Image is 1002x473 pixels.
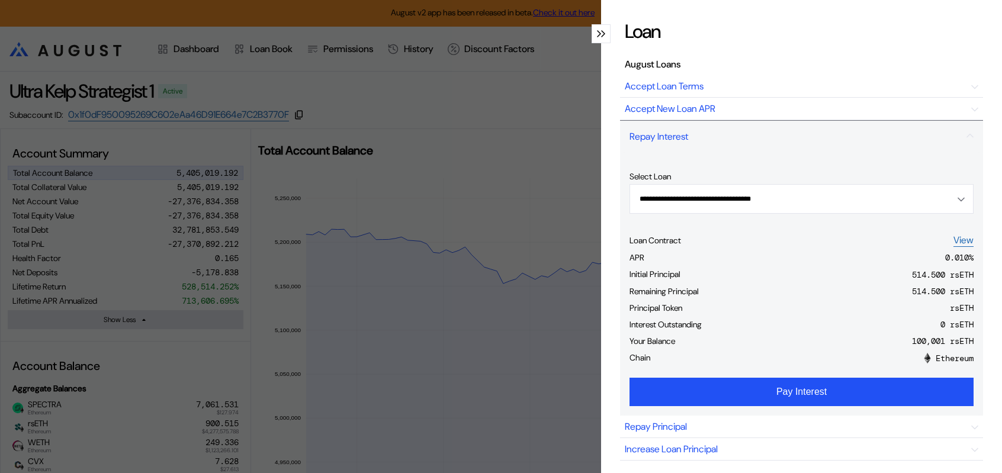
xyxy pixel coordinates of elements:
[625,443,718,455] div: Increase Loan Principal
[625,420,687,433] div: Repay Principal
[630,235,681,246] div: Loan Contract
[625,58,680,70] div: August Loans
[630,171,974,182] div: Select Loan
[625,102,715,115] div: Accept New Loan APR
[922,353,933,363] img: 1
[625,80,704,92] div: Accept Loan Terms
[945,252,974,263] div: 0.010 %
[940,319,974,330] div: 0 rsETH
[630,130,688,143] div: Repay Interest
[630,303,682,313] div: Principal Token
[630,184,974,214] button: Open menu
[950,303,974,313] div: rsETH
[630,252,644,263] div: APR
[922,353,974,363] div: Ethereum
[912,269,974,280] div: 514.500 rsETH
[630,378,974,406] button: Pay Interest
[912,336,974,346] div: 100,001 rsETH
[912,286,974,297] div: 514.500 rsETH
[625,19,660,44] div: Loan
[953,234,974,247] a: View
[630,336,675,346] div: Your Balance
[630,269,680,279] div: Initial Principal
[630,286,699,297] div: Remaining Principal
[630,319,702,330] div: Interest Outstanding
[630,352,650,363] div: Chain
